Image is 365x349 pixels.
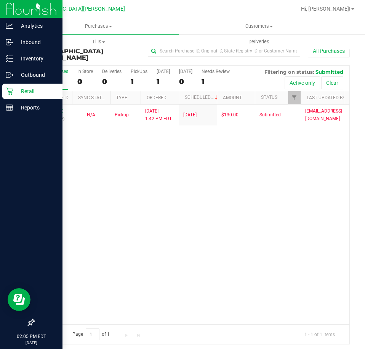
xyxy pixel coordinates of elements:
[31,6,125,12] span: [GEOGRAPHIC_DATA][PERSON_NAME]
[86,328,99,340] input: 1
[87,112,95,117] span: Not Applicable
[77,69,93,74] div: In Store
[157,77,170,86] div: 1
[115,111,129,119] span: Pickup
[157,69,170,74] div: [DATE]
[18,18,179,34] a: Purchases
[301,6,351,12] span: Hi, [PERSON_NAME]!
[298,328,341,340] span: 1 - 1 of 1 items
[102,77,122,86] div: 0
[13,54,59,63] p: Inventory
[321,76,343,89] button: Clear
[6,104,13,111] inline-svg: Reports
[183,111,197,119] span: [DATE]
[6,55,13,62] inline-svg: Inventory
[185,95,219,100] a: Scheduled
[116,95,127,100] a: Type
[18,23,179,30] span: Purchases
[223,95,242,100] a: Amount
[6,87,13,95] inline-svg: Retail
[19,38,178,45] span: Tills
[179,69,192,74] div: [DATE]
[285,76,320,89] button: Active only
[308,44,350,57] button: All Purchases
[13,38,59,47] p: Inbound
[148,45,300,57] input: Search Purchase ID, Original ID, State Registry ID or Customer Name...
[102,69,122,74] div: Deliveries
[18,34,179,50] a: Tills
[264,69,314,75] span: Filtering on status:
[13,103,59,112] p: Reports
[315,69,343,75] span: Submitted
[145,108,172,122] span: [DATE] 1:42 PM EDT
[66,328,116,340] span: Page of 1
[77,77,93,86] div: 0
[6,22,13,30] inline-svg: Analytics
[8,288,30,311] iframe: Resource center
[179,34,339,50] a: Deliveries
[131,77,147,86] div: 1
[13,70,59,79] p: Outbound
[13,87,59,96] p: Retail
[6,38,13,46] inline-svg: Inbound
[288,91,301,104] a: Filter
[6,71,13,79] inline-svg: Outbound
[238,38,280,45] span: Deliveries
[259,111,281,119] span: Submitted
[202,77,230,86] div: 1
[131,69,147,74] div: PickUps
[34,41,139,61] h3: Purchase Fulfillment:
[78,95,107,100] a: Sync Status
[13,21,59,30] p: Analytics
[179,23,339,30] span: Customers
[3,340,59,346] p: [DATE]
[87,111,95,119] button: N/A
[147,95,166,100] a: Ordered
[307,95,345,100] a: Last Updated By
[179,77,192,86] div: 0
[221,111,239,119] span: $130.00
[261,95,277,100] a: Status
[202,69,230,74] div: Needs Review
[3,333,59,340] p: 02:05 PM EDT
[34,48,103,62] span: [GEOGRAPHIC_DATA][PERSON_NAME]
[179,18,339,34] a: Customers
